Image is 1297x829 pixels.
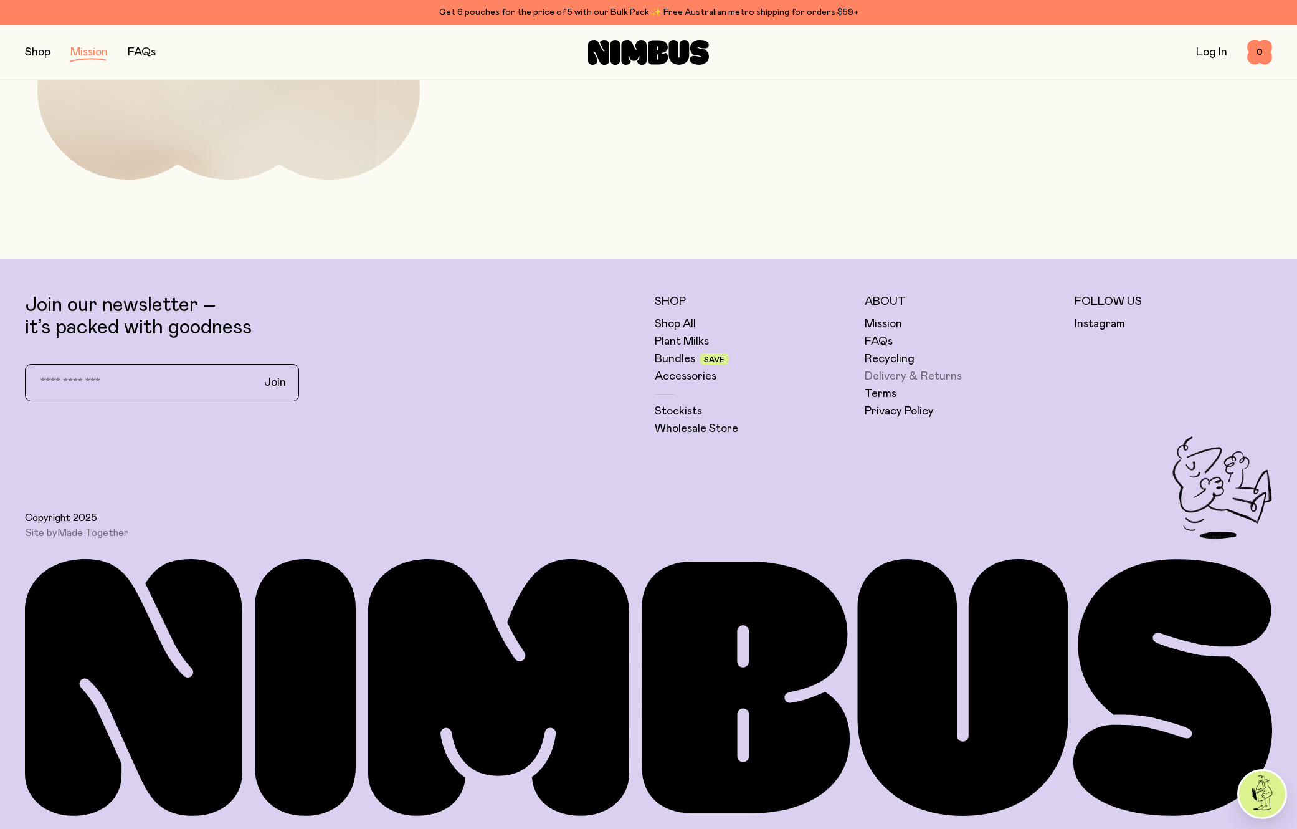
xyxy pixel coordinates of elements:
a: Accessories [655,369,716,384]
a: Plant Milks [655,334,709,349]
a: Wholesale Store [655,421,738,436]
span: Site by [25,527,128,539]
span: Save [704,356,725,363]
a: Made Together [57,528,128,538]
a: Recycling [865,352,915,367]
a: Log In [1196,47,1227,58]
p: Join our newsletter – it’s packed with goodness [25,294,642,339]
div: Get 6 pouches for the price of 5 with our Bulk Pack ✨ Free Australian metro shipping for orders $59+ [25,5,1272,20]
a: Stockists [655,404,702,419]
a: Mission [70,47,108,58]
a: Bundles [655,352,695,367]
button: Join [254,370,296,396]
a: Instagram [1075,317,1125,332]
a: Delivery & Returns [865,369,962,384]
h5: Shop [655,294,852,309]
span: Copyright 2025 [25,512,97,524]
a: Shop All [655,317,696,332]
h5: About [865,294,1062,309]
a: Privacy Policy [865,404,934,419]
a: FAQs [865,334,893,349]
a: Terms [865,386,896,401]
a: Mission [865,317,902,332]
span: Join [264,375,286,390]
button: 0 [1247,40,1272,65]
img: agent [1239,771,1285,817]
h5: Follow Us [1075,294,1272,309]
a: FAQs [128,47,156,58]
